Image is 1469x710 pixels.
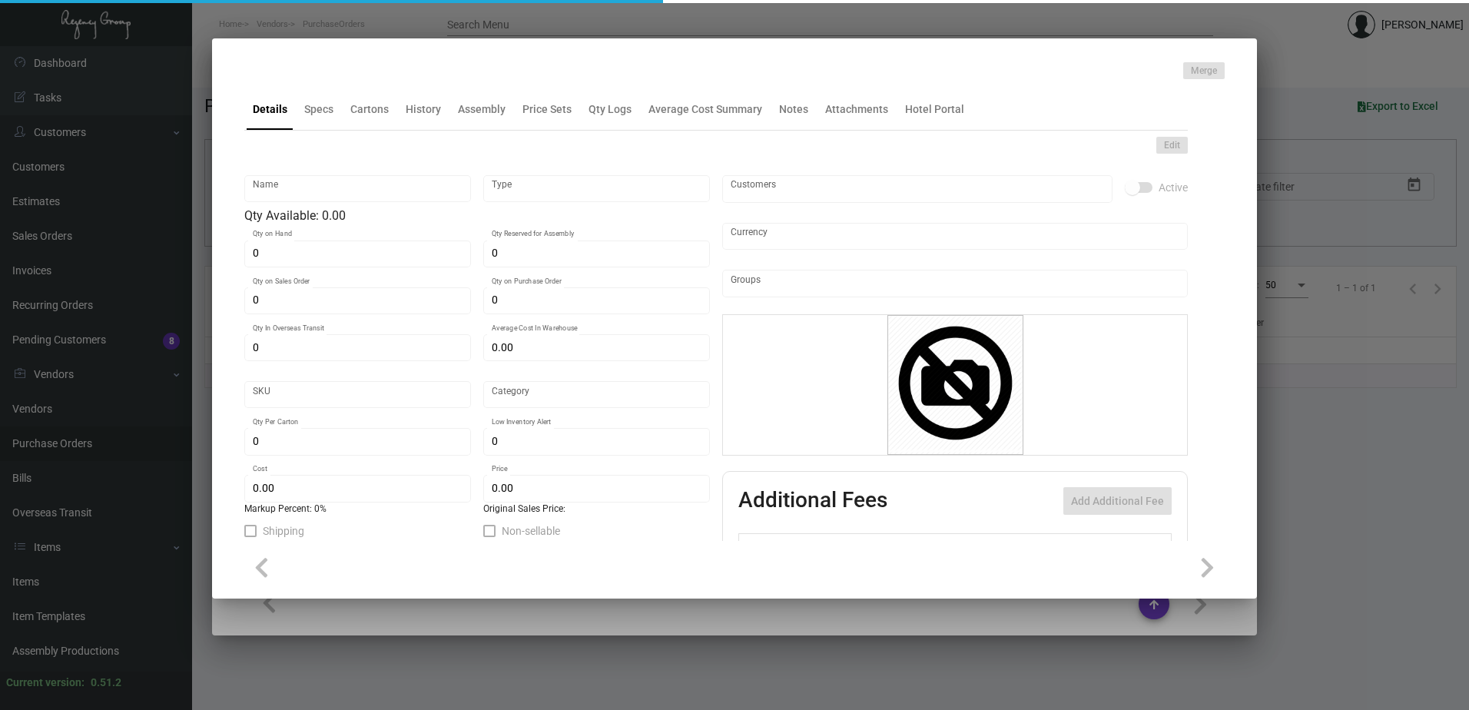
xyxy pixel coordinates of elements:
div: Current version: [6,675,85,691]
div: Price Sets [522,101,572,118]
h2: Additional Fees [738,487,887,515]
div: Assembly [458,101,506,118]
div: Specs [304,101,333,118]
div: Attachments [825,101,888,118]
div: Hotel Portal [905,101,964,118]
div: Cartons [350,101,389,118]
span: Add Additional Fee [1071,495,1164,507]
div: Qty Available: 0.00 [244,207,710,225]
div: Notes [779,101,808,118]
span: Active [1159,178,1188,197]
th: Price [1021,534,1084,561]
span: Merge [1191,65,1217,78]
div: Qty Logs [589,101,632,118]
span: Non-sellable [502,522,560,540]
div: Details [253,101,287,118]
input: Add new.. [731,277,1180,290]
button: Merge [1183,62,1225,79]
button: Edit [1156,137,1188,154]
input: Add new.. [731,183,1105,195]
th: Type [785,534,957,561]
div: History [406,101,441,118]
button: Add Additional Fee [1063,487,1172,515]
span: Edit [1164,139,1180,152]
span: Shipping [263,522,304,540]
th: Cost [957,534,1020,561]
div: 0.51.2 [91,675,121,691]
div: Average Cost Summary [648,101,762,118]
th: Active [739,534,786,561]
th: Price type [1084,534,1153,561]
